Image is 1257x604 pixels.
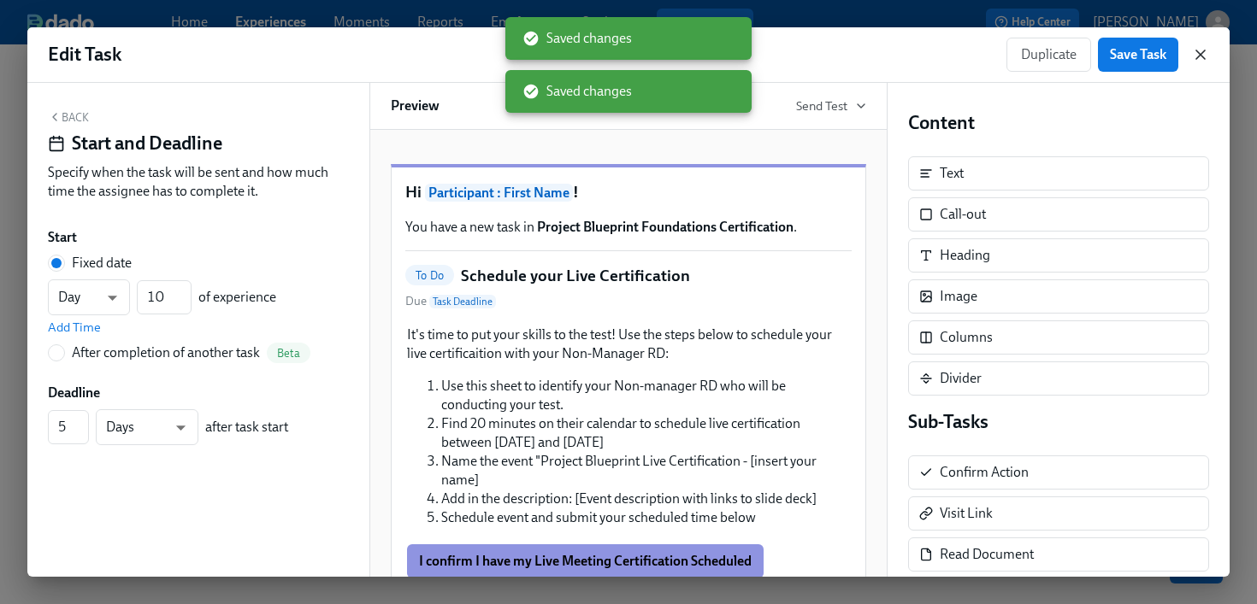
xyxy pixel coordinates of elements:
button: Back [48,110,89,124]
div: Columns [940,328,993,347]
span: Task Deadline [429,295,496,308]
h6: Preview [391,97,440,115]
div: Specify when the task will be sent and how much time the assignee has to complete it. [48,163,349,201]
span: Saved changes [522,82,632,101]
span: To Do [405,269,454,282]
p: You have a new task in . [405,218,852,237]
div: I confirm I have my Live Meeting Certification Scheduled [405,542,852,580]
h1: Hi ! [405,181,852,204]
div: It's time to put your skills to the test! Use the steps below to schedule your live certificaitio... [405,324,852,529]
h4: Start and Deadline [72,131,222,156]
div: Divider [940,369,982,388]
h4: Sub-Tasks [908,409,1209,435]
div: Day [48,279,130,315]
div: Read Document [940,545,1034,564]
span: Duplicate [1021,46,1077,63]
div: Image [908,279,1209,314]
div: Visit Link [940,504,993,523]
label: Deadline [48,384,100,402]
div: Heading [940,246,990,265]
label: Start [48,228,77,247]
div: After completion of another task [72,343,260,362]
button: Duplicate [1006,38,1091,72]
div: Text [940,164,964,183]
h5: Schedule your Live Certification [461,265,690,287]
span: Beta [267,347,310,360]
button: Save Task [1098,38,1178,72]
div: Read Document [908,537,1209,572]
div: Confirm Action [908,455,1209,490]
button: Add Time [48,319,101,336]
div: Text [908,156,1209,191]
strong: Project Blueprint Foundations Certification [537,219,794,235]
h4: Content [908,110,1209,136]
button: Send Test [796,97,866,114]
span: Save Task [1110,46,1166,63]
div: Heading [908,238,1209,273]
div: after task start [48,409,288,445]
h1: Edit Task [48,42,121,67]
div: Visit Link [908,496,1209,531]
span: Due [405,293,496,310]
span: Saved changes [522,29,632,48]
div: of experience [48,279,276,315]
span: Participant : First Name [425,184,573,202]
div: Days [96,409,198,445]
div: Columns [908,320,1209,355]
div: Image [940,287,977,306]
div: Confirm Action [940,463,1029,482]
div: Call-out [940,205,986,224]
span: Fixed date [72,254,132,273]
div: Call-out [908,197,1209,232]
div: Divider [908,361,1209,396]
